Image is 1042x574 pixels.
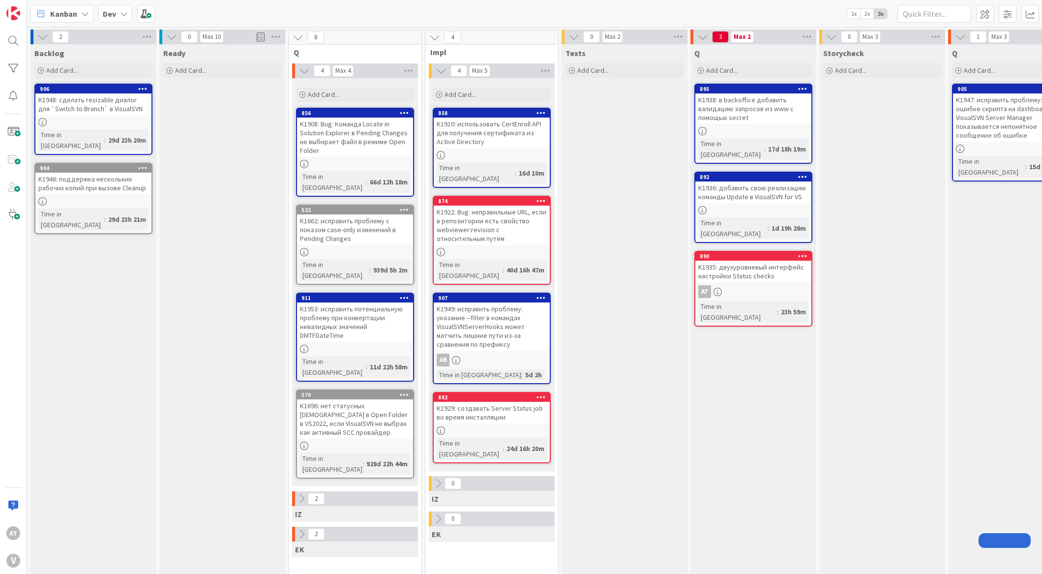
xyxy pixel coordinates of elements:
[46,66,78,75] span: Add Card...
[314,65,330,77] span: 4
[700,174,811,181] div: 892
[308,90,339,99] span: Add Card...
[698,138,764,160] div: Time in [GEOGRAPHIC_DATA]
[1025,161,1027,172] span: :
[300,259,369,281] div: Time in [GEOGRAPHIC_DATA]
[52,31,69,43] span: 2
[163,48,185,58] span: Ready
[35,85,151,93] div: 906
[367,362,410,372] div: 11d 22h 58m
[566,48,586,58] span: Texts
[300,453,362,475] div: Time in [GEOGRAPHIC_DATA]
[203,34,221,39] div: Max 10
[297,214,413,245] div: K1662: исправить проблему с показом case-only изменений в Pending Changes
[434,402,550,423] div: K1929: создавать Server Status job во время инсталляции
[297,391,413,399] div: 570
[861,9,874,19] span: 2x
[768,223,769,234] span: :
[433,196,551,285] a: 874K1922: Bug: неправильные URL, если в репозитории есть свойство webviewer:revision с относитель...
[695,85,811,124] div: 895K1938: в backoffice добавить валидацию запросов из www с помощью secret
[777,306,778,317] span: :
[434,354,550,366] div: AB
[366,177,367,187] span: :
[433,293,551,384] a: 907K1949: исправить проблему: указание --filter в командах VisualSVNServerHooks может матчить лиш...
[297,294,413,342] div: 911K1953: исправить потенциальную проблему при конвертации невалидных значений DMTFDateTime
[295,544,304,554] span: EK
[6,6,20,20] img: Visit kanbanzone.com
[437,162,515,184] div: Time in [GEOGRAPHIC_DATA]
[450,65,467,77] span: 4
[577,66,609,75] span: Add Card...
[366,362,367,372] span: :
[523,369,544,380] div: 5d 2h
[764,144,766,154] span: :
[297,399,413,439] div: K1696: нет статусных [DEMOGRAPHIC_DATA] в Open Folder в VS2022, если VisualSVN не выбран как акти...
[432,529,441,539] span: EK
[445,513,461,525] span: 0
[734,34,751,39] div: Max 2
[296,390,414,479] a: 570K1696: нет статусных [DEMOGRAPHIC_DATA] в Open Folder в VS2022, если VisualSVN не выбран как а...
[695,173,811,181] div: 892
[444,31,461,43] span: 4
[695,93,811,124] div: K1938: в backoffice добавить валидацию запросов из www с помощью secret
[297,206,413,214] div: 522
[766,144,808,154] div: 17d 18h 19m
[181,31,198,43] span: 0
[307,31,324,43] span: 8
[434,393,550,423] div: 882K1929: создавать Server Status job во время инсталляции
[863,34,878,39] div: Max 3
[103,9,116,19] b: Dev
[437,259,503,281] div: Time in [GEOGRAPHIC_DATA]
[503,443,504,454] span: :
[34,48,64,58] span: Backlog
[695,173,811,203] div: 892K1936: добавить свою реализацию команды Update в VisualSVN for VS
[35,85,151,115] div: 906K1948: сделать resizable диалог для `Switch to Branch` в VisualSVN
[516,168,547,179] div: 16d 10m
[297,206,413,245] div: 522K1662: исправить проблему с показом case-only изменений в Pending Changes
[695,85,811,93] div: 895
[434,109,550,148] div: 858K1910: использовать CertEnroll API для получения сертификата из Active Directory
[296,205,414,285] a: 522K1662: исправить проблему с показом case-only изменений в Pending ChangesTime in [GEOGRAPHIC_D...
[34,163,152,234] a: 904K1946: поддержка нескольких рабочих копий при вызове CleanupTime in [GEOGRAPHIC_DATA]:29d 23h 21m
[437,438,503,459] div: Time in [GEOGRAPHIC_DATA]
[700,253,811,260] div: 890
[106,214,149,225] div: 29d 23h 21m
[434,109,550,118] div: 858
[434,197,550,206] div: 874
[364,458,410,469] div: 928d 22h 44m
[769,223,808,234] div: 1d 19h 28m
[308,493,325,505] span: 2
[897,5,971,23] input: Quick Filter...
[434,294,550,302] div: 907
[434,294,550,351] div: 907K1949: исправить проблему: указание --filter в командах VisualSVNServerHooks может матчить лиш...
[294,47,409,57] span: Q
[504,265,547,275] div: 40d 16h 47m
[38,129,104,151] div: Time in [GEOGRAPHIC_DATA]
[296,293,414,382] a: 911K1953: исправить потенциальную проблему при конвертации невалидных значений DMTFDateTimeTime i...
[295,509,302,519] span: IZ
[434,302,550,351] div: K1949: исправить проблему: указание --filter в командах VisualSVNServerHooks может матчить лишние...
[433,392,551,463] a: 882K1929: создавать Server Status job во время инсталляцииTime in [GEOGRAPHIC_DATA]:24d 16h 20m
[38,209,104,230] div: Time in [GEOGRAPHIC_DATA]
[335,68,351,73] div: Max 4
[521,369,523,380] span: :
[296,108,414,197] a: 856K1908: Bug: Команда Locate in Solution Explorer в Pending Changes не выбирает файл в режиме Op...
[434,393,550,402] div: 882
[437,354,449,366] div: AB
[778,306,808,317] div: 23h 59m
[952,48,957,58] span: Q
[434,206,550,245] div: K1922: Bug: неправильные URL, если в репозитории есть свойство webviewer:revision с относительным...
[438,110,550,117] div: 858
[6,554,20,568] div: V
[104,135,106,146] span: :
[695,261,811,282] div: K1935: двухуровневый интерфейс настройки Status checks
[970,31,986,43] span: 1
[445,478,461,489] span: 0
[706,66,738,75] span: Add Card...
[301,392,413,398] div: 570
[301,110,413,117] div: 856
[300,356,366,378] div: Time in [GEOGRAPHIC_DATA]
[300,171,366,193] div: Time in [GEOGRAPHIC_DATA]
[835,66,866,75] span: Add Card...
[712,31,729,43] span: 3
